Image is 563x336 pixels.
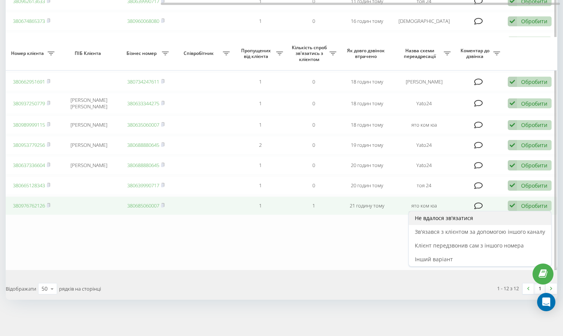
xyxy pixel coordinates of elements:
span: Коментар до дзвінка [458,48,493,59]
td: [DEMOGRAPHIC_DATA] [393,12,454,31]
a: 380976762126 [13,202,45,209]
div: 1 - 12 з 12 [497,285,519,292]
a: 380685060007 [127,202,159,209]
span: рядків на сторінці [59,285,101,292]
span: Зв'язався з клієнтом за допомогою іншого каналу [415,228,545,235]
div: Обробити [521,141,547,149]
a: 380639990717 [127,182,159,189]
a: 380989999115 [13,121,45,128]
a: 380953779256 [13,141,45,148]
td: 1 [234,156,287,175]
span: Інший варіант [415,256,453,263]
td: 0 [287,93,340,114]
a: 380662951691 [13,78,45,85]
a: 380665128343 [13,182,45,189]
div: Обробити [521,121,547,129]
td: 19 годин тому [340,136,393,154]
span: Бізнес номер [123,50,162,56]
td: тоя 24 [393,176,454,195]
td: 1 [234,116,287,134]
td: 0 [287,72,340,91]
td: 20 годин тому [340,176,393,195]
td: 0 [287,12,340,31]
div: 50 [42,285,48,293]
span: Відображати [6,285,36,292]
a: 380688880645 [127,141,159,148]
td: ято ком юа [393,196,454,215]
a: 380635060007 [127,121,159,128]
div: Обробити [521,18,547,25]
div: Обробити [521,78,547,85]
td: 2 [234,136,287,154]
div: Open Intercom Messenger [537,293,555,311]
td: 16 годин тому [340,12,393,31]
td: 0 [287,176,340,195]
span: Співробітник [176,50,223,56]
td: 21 годину тому [340,196,393,215]
td: [PERSON_NAME] [58,136,119,154]
td: 1 [234,32,287,51]
span: Пропущених від клієнта [237,48,276,59]
td: 0 [287,116,340,134]
div: Обробити [521,202,547,209]
td: Yato24 [393,136,454,154]
span: Назва схеми переадресації [397,48,444,59]
a: 380674865373 [13,18,45,24]
td: ято ком юа [393,116,454,134]
span: Клієнт передзвонив сам з іншого номера [415,242,524,249]
td: Yato24 [393,93,454,114]
a: 380688880645 [127,162,159,169]
span: ПІБ Клієнта [65,50,113,56]
td: [PERSON_NAME] [393,72,454,91]
td: 18 годин тому [340,116,393,134]
td: 20 годин тому [340,156,393,175]
div: Обробити [521,100,547,107]
a: 380734247611 [127,78,159,85]
span: Як довго дзвінок втрачено [346,48,387,59]
a: 380937250779 [13,100,45,107]
span: Кількість спроб зв'язатись з клієнтом [291,45,329,63]
td: 18 годин тому [340,72,393,91]
div: Обробити [521,162,547,169]
td: 1 [287,196,340,215]
td: 0 [287,156,340,175]
td: ято ком юа [393,32,454,51]
td: 0 [287,32,340,51]
td: [PERSON_NAME] [58,116,119,134]
a: 380633344275 [127,100,159,107]
a: 380960068080 [127,18,159,24]
td: 1 [234,196,287,215]
a: 1 [534,283,545,294]
td: 17 годин тому [340,32,393,51]
td: Yato24 [393,156,454,175]
td: 1 [234,93,287,114]
td: [PERSON_NAME] [PERSON_NAME] [58,93,119,114]
td: 1 [234,12,287,31]
span: Не вдалося зв'язатися [415,214,473,222]
span: Номер клієнта [9,50,48,56]
a: 380637336604 [13,162,45,169]
td: 18 годин тому [340,93,393,114]
div: Обробити [521,182,547,189]
td: [PERSON_NAME] [58,156,119,175]
td: 1 [234,72,287,91]
td: 1 [234,176,287,195]
td: 0 [287,136,340,154]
